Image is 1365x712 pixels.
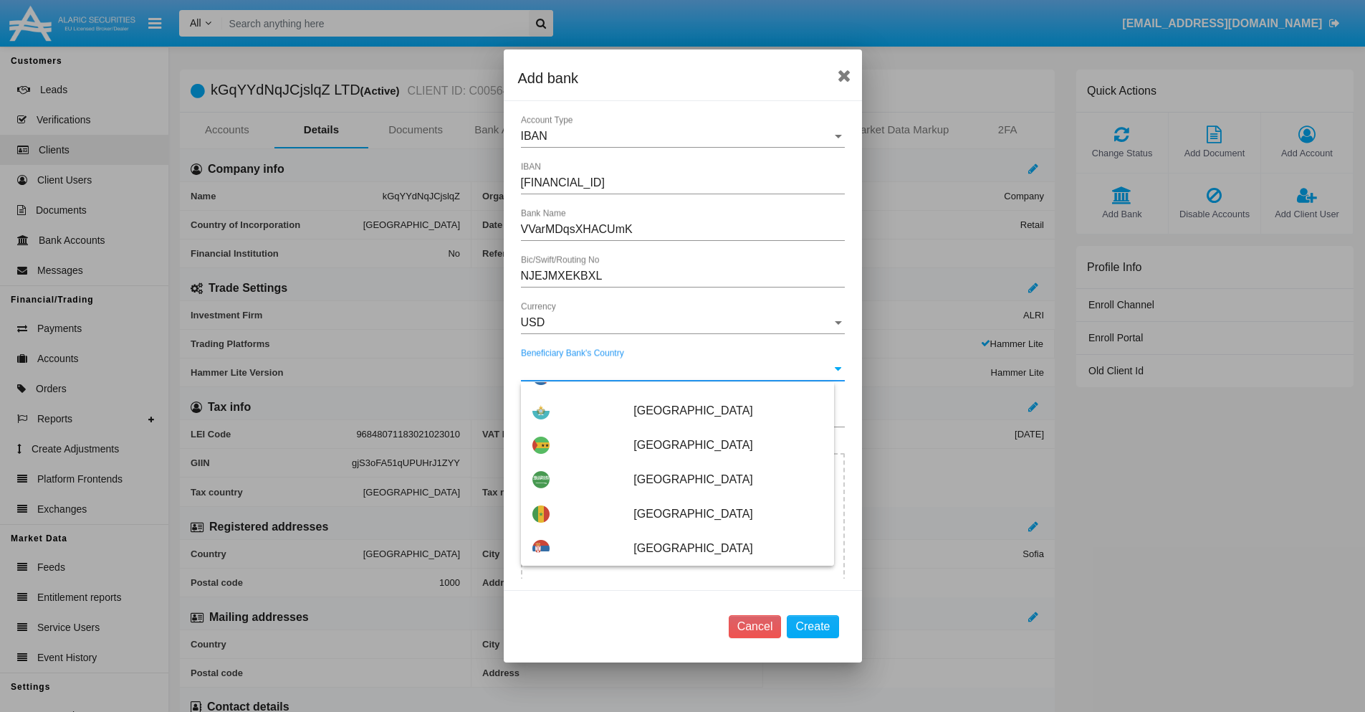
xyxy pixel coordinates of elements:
div: Add bank [518,67,848,90]
span: [GEOGRAPHIC_DATA] [633,497,822,531]
span: USD [521,316,545,328]
span: [GEOGRAPHIC_DATA] [633,428,822,462]
span: [GEOGRAPHIC_DATA] [633,394,822,428]
span: [GEOGRAPHIC_DATA] [633,531,822,566]
button: Cancel [729,615,782,638]
span: IBAN [521,130,547,142]
button: Create [787,615,838,638]
span: [GEOGRAPHIC_DATA] [633,462,822,497]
